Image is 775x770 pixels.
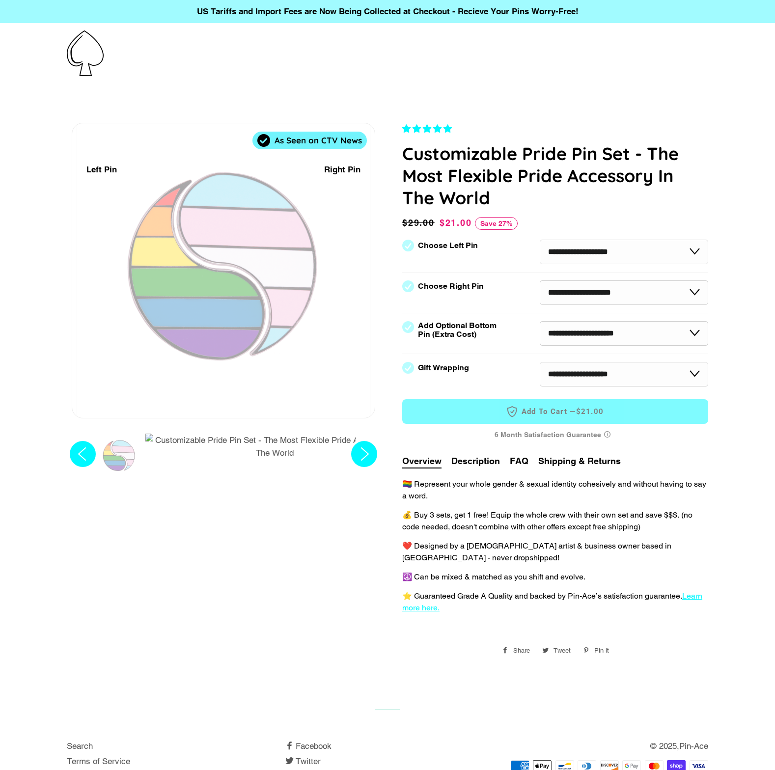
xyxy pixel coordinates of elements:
[538,454,621,467] button: Shipping & Returns
[145,434,404,460] img: Customizable Pride Pin Set - The Most Flexible Pride Accessory In The World
[402,454,442,468] button: Overview
[417,405,693,418] span: Add to Cart —
[554,643,576,658] span: Tweet
[402,216,437,230] span: $29.00
[679,741,708,751] a: Pin-Ace
[594,643,614,658] span: Pin it
[402,571,708,583] p: ☮️ Can be mixed & matched as you shift and evolve.
[67,741,93,751] a: Search
[402,509,708,533] p: 💰 Buy 3 sets, get 1 free! Equip the whole crew with their own set and save $$$. (no code needed, ...
[440,218,472,228] span: $21.00
[576,407,604,417] span: $21.00
[402,124,454,134] span: 4.83 stars
[418,241,478,250] label: Choose Left Pin
[451,454,500,467] button: Description
[513,643,535,658] span: Share
[285,741,332,751] a: Facebook
[402,478,708,502] p: 🏳️‍🌈 Represent your whole gender & sexual identity cohesively and without having to say a word.
[67,756,130,766] a: Terms of Service
[402,540,708,564] p: ❤️ Designed by a [DEMOGRAPHIC_DATA] artist & business owner based in [GEOGRAPHIC_DATA] - never dr...
[504,740,708,753] p: © 2025,
[285,756,321,766] a: Twitter
[402,590,708,614] p: ⭐️ Guaranteed Grade A Quality and backed by Pin-Ace’s satisfaction guarantee.
[510,454,528,467] button: FAQ
[418,282,484,291] label: Choose Right Pin
[418,363,469,372] label: Gift Wrapping
[418,321,500,339] label: Add Optional Bottom Pin (Extra Cost)
[402,426,708,444] div: 6 Month Satisfaction Guarantee
[402,399,708,424] button: Add to Cart —$21.00
[348,433,380,479] button: Next slide
[324,163,360,176] div: Right Pin
[142,433,407,464] button: Customizable Pride Pin Set - The Most Flexible Pride Accessory In The World
[67,433,99,479] button: Previous slide
[475,217,518,230] span: Save 27%
[402,142,708,209] h1: Customizable Pride Pin Set - The Most Flexible Pride Accessory In The World
[67,30,104,76] img: Pin-Ace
